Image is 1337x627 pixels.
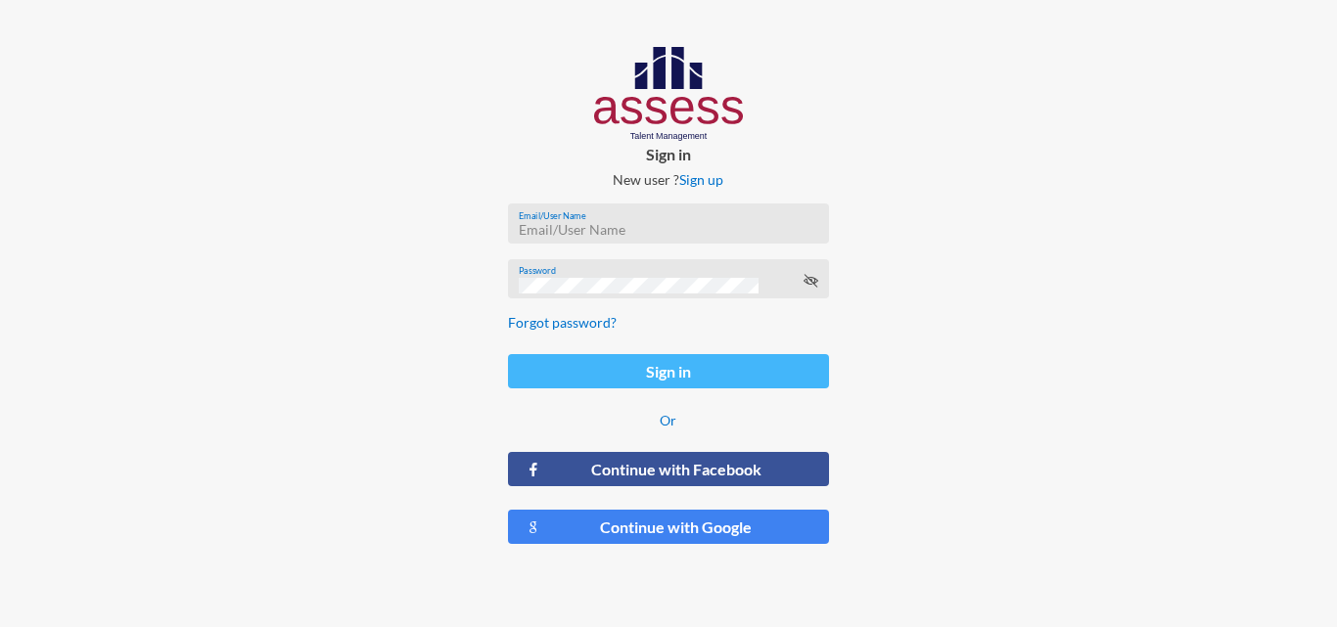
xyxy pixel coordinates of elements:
button: Continue with Google [508,510,828,544]
button: Continue with Facebook [508,452,828,486]
p: New user ? [492,171,844,188]
a: Sign up [679,171,723,188]
p: Sign in [492,145,844,163]
p: Or [508,412,828,428]
input: Email/User Name [519,222,818,238]
img: AssessLogoo.svg [594,47,744,141]
a: Forgot password? [508,314,617,331]
button: Sign in [508,354,828,388]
